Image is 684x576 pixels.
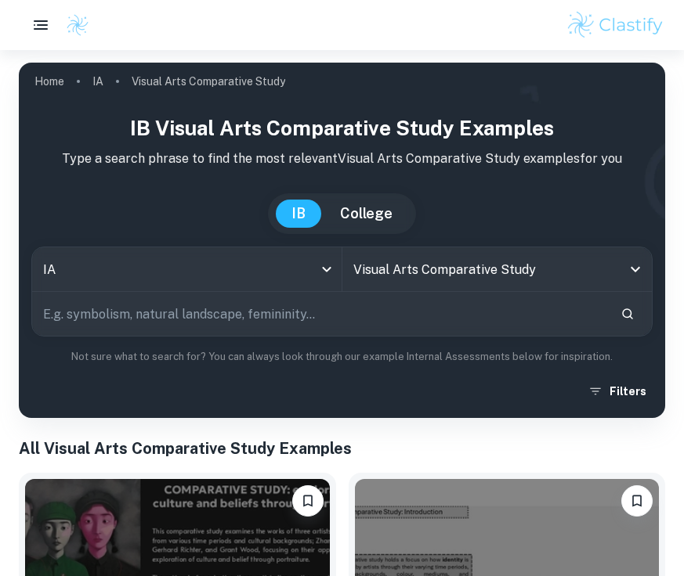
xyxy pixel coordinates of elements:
h1: All Visual Arts Comparative Study Examples [19,437,665,460]
button: Filters [584,377,653,405]
h1: IB Visual Arts Comparative Study examples [31,113,653,143]
p: Visual Arts Comparative Study [132,73,285,90]
img: profile cover [19,63,665,418]
p: Type a search phrase to find the most relevant Visual Arts Comparative Study examples for you [31,149,653,168]
a: Home [34,70,64,92]
button: Please log in to bookmark exemplars [621,485,653,517]
div: IA [32,247,342,291]
img: Clastify logo [566,9,665,41]
button: College [324,200,408,228]
p: Not sure what to search for? You can always look through our example Internal Assessments below f... [31,349,653,365]
a: IA [92,70,103,92]
button: Please log in to bookmark exemplars [292,485,324,517]
img: Clastify logo [66,13,89,37]
button: Open [624,258,646,280]
button: IB [276,200,321,228]
input: E.g. symbolism, natural landscape, femininity... [32,292,608,336]
a: Clastify logo [56,13,89,37]
button: Search [614,301,641,327]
